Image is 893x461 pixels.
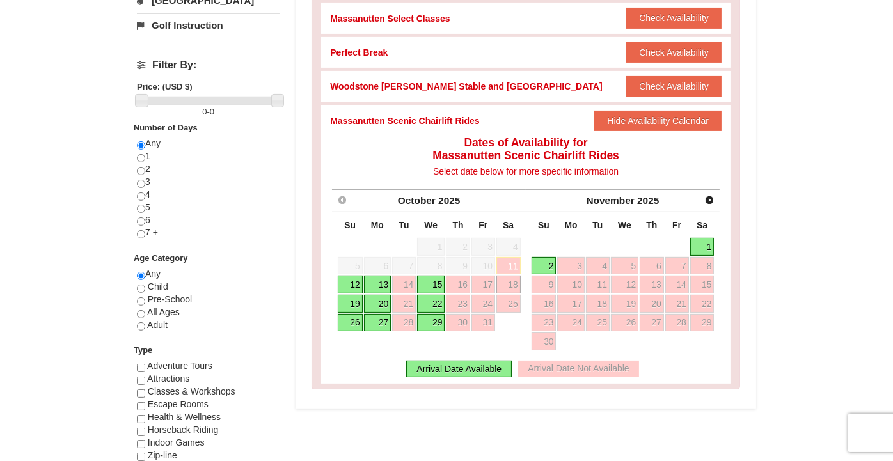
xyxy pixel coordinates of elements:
[587,195,635,206] span: November
[417,295,445,313] a: 22
[148,437,205,448] span: Indoor Games
[134,253,188,263] strong: Age Category
[148,386,235,396] span: Classes & Workshops
[446,314,470,332] a: 30
[690,276,715,293] a: 15
[338,295,363,313] a: 19
[344,220,356,230] span: Sunday
[665,295,689,313] a: 21
[496,295,521,313] a: 25
[471,295,495,313] a: 24
[690,314,715,332] a: 29
[626,8,722,28] button: Check Availability
[148,425,219,435] span: Horseback Riding
[148,450,177,460] span: Zip-line
[532,332,557,350] a: 30
[147,373,189,384] span: Attractions
[330,136,722,162] h4: Dates of Availability for Massanutten Scenic Chairlift Rides
[137,13,280,37] a: Golf Instruction
[438,195,460,206] span: 2025
[471,238,495,256] span: 3
[338,257,363,275] span: 5
[532,314,557,332] a: 23
[704,195,715,205] span: Next
[147,361,212,371] span: Adventure Tours
[665,257,689,275] a: 7
[690,257,715,275] a: 8
[690,238,715,256] a: 1
[640,314,664,332] a: 27
[618,220,631,230] span: Wednesday
[538,220,549,230] span: Sunday
[330,80,602,93] div: Woodstone [PERSON_NAME] Stable and [GEOGRAPHIC_DATA]
[406,361,512,377] div: Arrival Date Available
[586,295,610,313] a: 18
[496,238,521,256] span: 4
[417,314,445,332] a: 29
[586,314,610,332] a: 25
[399,220,409,230] span: Tuesday
[611,257,638,275] a: 5
[446,238,470,256] span: 2
[592,220,603,230] span: Tuesday
[565,220,578,230] span: Monday
[134,123,198,132] strong: Number of Days
[626,76,722,97] button: Check Availability
[202,107,207,116] span: 0
[417,238,445,256] span: 1
[557,295,584,313] a: 17
[640,276,664,293] a: 13
[503,220,514,230] span: Saturday
[398,195,436,206] span: October
[330,12,450,25] div: Massanutten Select Classes
[148,294,192,304] span: Pre-School
[532,257,557,275] a: 2
[392,276,416,293] a: 14
[147,307,180,317] span: All Ages
[392,257,416,275] span: 7
[364,314,391,332] a: 27
[478,220,487,230] span: Friday
[665,276,689,293] a: 14
[594,111,722,131] button: Hide Availability Calendar
[417,257,445,275] span: 8
[697,220,707,230] span: Saturday
[364,295,391,313] a: 20
[611,314,638,332] a: 26
[333,191,351,209] a: Prev
[148,412,221,422] span: Health & Wellness
[557,276,584,293] a: 10
[626,42,722,63] button: Check Availability
[134,345,152,355] strong: Type
[338,276,363,293] a: 12
[446,276,470,293] a: 16
[137,82,193,91] strong: Price: (USD $)
[557,257,584,275] a: 3
[518,361,638,377] div: Arrival Date Not Available
[371,220,384,230] span: Monday
[637,195,659,206] span: 2025
[210,107,214,116] span: 0
[433,166,619,176] span: Select date below for more specific information
[700,191,718,209] a: Next
[640,295,664,313] a: 20
[471,314,495,332] a: 31
[496,257,521,275] a: 11
[646,220,657,230] span: Thursday
[471,276,495,293] a: 17
[611,295,638,313] a: 19
[690,295,715,313] a: 22
[330,114,479,127] div: Massanutten Scenic Chairlift Rides
[586,257,610,275] a: 4
[137,137,280,252] div: Any 1 2 3 4 5 6 7 +
[532,276,557,293] a: 9
[471,257,495,275] span: 10
[137,105,280,118] label: -
[392,295,416,313] a: 21
[330,46,388,59] div: Perfect Break
[417,276,445,293] a: 15
[665,314,689,332] a: 28
[496,276,521,293] a: 18
[148,281,168,292] span: Child
[364,276,391,293] a: 13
